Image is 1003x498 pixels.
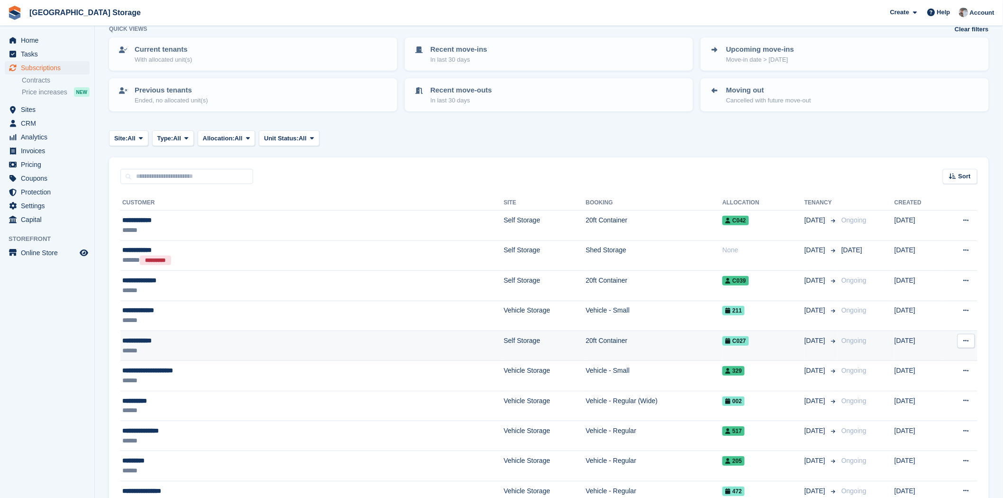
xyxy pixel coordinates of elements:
td: Vehicle - Regular [586,451,722,481]
a: Clear filters [955,25,989,34]
th: Booking [586,195,722,211]
img: Will Strivens [959,8,968,17]
th: Allocation [722,195,804,211]
button: Unit Status: All [259,130,319,146]
div: NEW [74,87,90,97]
span: Price increases [22,88,67,97]
td: [DATE] [894,361,942,391]
a: menu [5,144,90,157]
span: Analytics [21,130,78,144]
a: Price increases NEW [22,87,90,97]
span: 472 [722,487,745,496]
td: [DATE] [894,391,942,421]
span: Coupons [21,172,78,185]
span: [DATE] [804,276,827,286]
td: Vehicle Storage [504,421,586,451]
th: Customer [120,195,504,211]
span: [DATE] [804,486,827,496]
p: In last 30 days [430,55,487,65]
th: Site [504,195,586,211]
span: [DATE] [804,245,827,255]
a: menu [5,34,90,47]
td: 20ft Container [586,331,722,360]
a: menu [5,185,90,199]
p: With allocated unit(s) [135,55,192,65]
a: Recent move-ins In last 30 days [406,38,692,70]
span: Ongoing [841,277,866,284]
span: Account [970,8,994,18]
span: C039 [722,276,749,286]
td: Vehicle - Small [586,361,722,391]
span: [DATE] [804,396,827,406]
td: Vehicle Storage [504,361,586,391]
td: Shed Storage [586,240,722,271]
p: Current tenants [135,44,192,55]
td: Self Storage [504,211,586,240]
span: Home [21,34,78,47]
span: [DATE] [804,426,827,436]
span: Ongoing [841,306,866,314]
h6: Quick views [109,25,147,33]
span: 517 [722,426,745,436]
span: Site: [114,134,128,143]
span: Storefront [9,234,94,244]
td: [DATE] [894,211,942,240]
span: C042 [722,216,749,225]
span: Ongoing [841,457,866,464]
td: Self Storage [504,331,586,360]
span: Ongoing [841,487,866,495]
th: Created [894,195,942,211]
div: None [722,245,804,255]
span: Capital [21,213,78,226]
span: Ongoing [841,337,866,344]
a: Moving out Cancelled with future move-out [702,79,988,111]
p: Move-in date > [DATE] [726,55,794,65]
a: Previous tenants Ended, no allocated unit(s) [110,79,396,111]
p: Cancelled with future move-out [726,96,811,105]
a: Contracts [22,76,90,85]
span: All [299,134,307,143]
span: 002 [722,397,745,406]
a: menu [5,213,90,226]
span: [DATE] [804,215,827,225]
td: Vehicle Storage [504,301,586,331]
span: [DATE] [841,246,862,254]
span: Pricing [21,158,78,171]
span: 211 [722,306,745,315]
td: Vehicle Storage [504,391,586,421]
button: Type: All [152,130,194,146]
a: menu [5,199,90,212]
span: All [235,134,243,143]
a: Recent move-outs In last 30 days [406,79,692,111]
td: Vehicle - Regular [586,421,722,451]
td: Vehicle - Regular (Wide) [586,391,722,421]
span: CRM [21,117,78,130]
span: All [173,134,181,143]
td: [DATE] [894,421,942,451]
p: Recent move-ins [430,44,487,55]
span: [DATE] [804,336,827,346]
td: Self Storage [504,240,586,271]
td: [DATE] [894,331,942,360]
td: [DATE] [894,271,942,301]
span: All [128,134,136,143]
span: Allocation: [203,134,235,143]
p: Upcoming move-ins [726,44,794,55]
span: Type: [157,134,173,143]
td: Vehicle Storage [504,451,586,481]
span: Ongoing [841,367,866,374]
a: Current tenants With allocated unit(s) [110,38,396,70]
a: menu [5,61,90,74]
td: [DATE] [894,451,942,481]
a: [GEOGRAPHIC_DATA] Storage [26,5,145,20]
a: Preview store [78,247,90,258]
th: Tenancy [804,195,838,211]
a: menu [5,246,90,259]
a: menu [5,172,90,185]
p: Ended, no allocated unit(s) [135,96,208,105]
a: Upcoming move-ins Move-in date > [DATE] [702,38,988,70]
span: Invoices [21,144,78,157]
span: Ongoing [841,397,866,405]
span: Unit Status: [264,134,299,143]
span: Ongoing [841,216,866,224]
